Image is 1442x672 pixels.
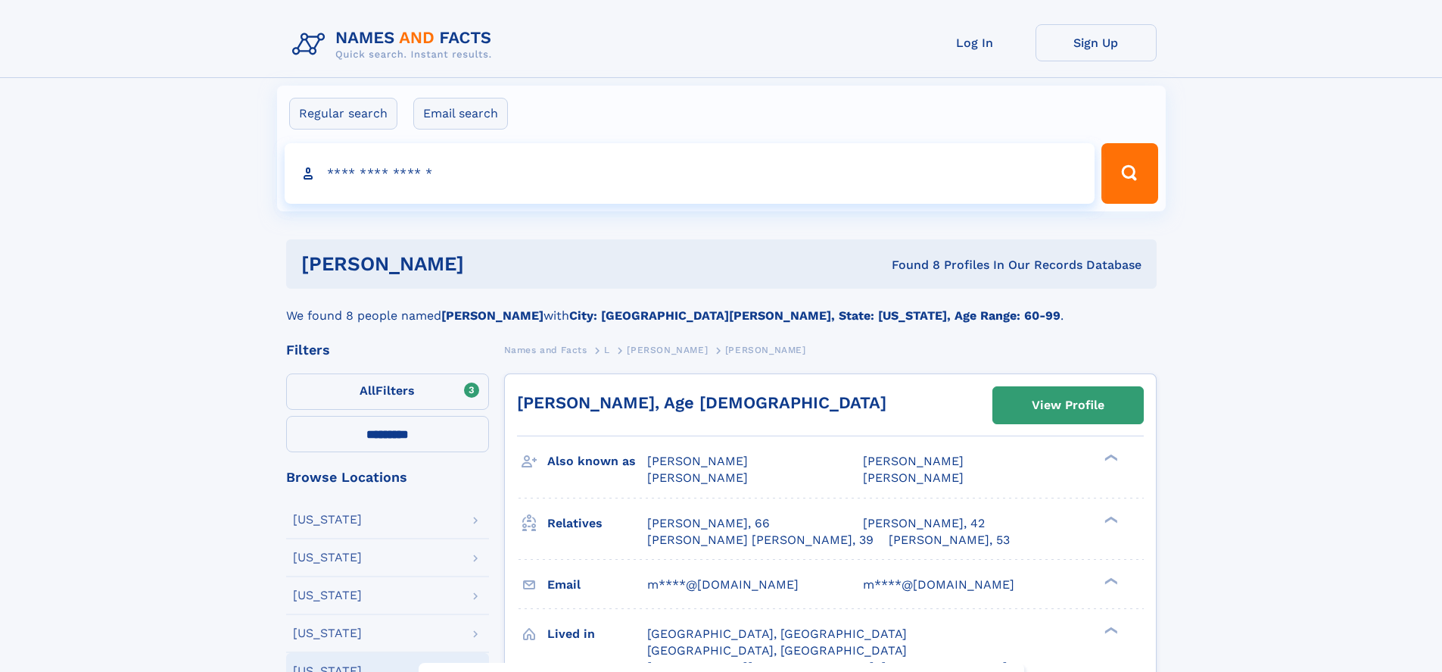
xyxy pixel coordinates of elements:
[293,514,362,526] div: [US_STATE]
[547,449,647,474] h3: Also known as
[286,24,504,65] img: Logo Names and Facts
[889,532,1010,549] a: [PERSON_NAME], 53
[360,383,375,398] span: All
[293,589,362,602] div: [US_STATE]
[1032,388,1104,423] div: View Profile
[604,345,610,355] span: L
[1101,625,1119,635] div: ❯
[647,532,874,549] a: [PERSON_NAME] [PERSON_NAME], 39
[547,511,647,536] h3: Relatives
[1101,514,1119,524] div: ❯
[289,98,397,130] label: Regular search
[517,393,886,412] a: [PERSON_NAME], Age [DEMOGRAPHIC_DATA]
[441,308,543,323] b: [PERSON_NAME]
[647,515,770,532] a: [PERSON_NAME], 66
[914,24,1036,61] a: Log In
[286,343,489,357] div: Filters
[293,552,362,564] div: [US_STATE]
[286,374,489,410] label: Filters
[1036,24,1157,61] a: Sign Up
[301,255,678,273] h1: [PERSON_NAME]
[647,470,748,485] span: [PERSON_NAME]
[647,454,748,468] span: [PERSON_NAME]
[863,470,964,485] span: [PERSON_NAME]
[627,340,708,359] a: [PERSON_NAME]
[647,627,907,641] span: [GEOGRAPHIC_DATA], [GEOGRAPHIC_DATA]
[604,340,610,359] a: L
[627,345,708,355] span: [PERSON_NAME]
[863,515,985,532] a: [PERSON_NAME], 42
[504,340,587,359] a: Names and Facts
[286,289,1157,325] div: We found 8 people named with .
[1101,143,1157,204] button: Search Button
[547,572,647,598] h3: Email
[413,98,508,130] label: Email search
[647,643,907,658] span: [GEOGRAPHIC_DATA], [GEOGRAPHIC_DATA]
[677,257,1141,273] div: Found 8 Profiles In Our Records Database
[547,621,647,647] h3: Lived in
[285,143,1095,204] input: search input
[293,627,362,639] div: [US_STATE]
[993,387,1143,424] a: View Profile
[569,308,1060,323] b: City: [GEOGRAPHIC_DATA][PERSON_NAME], State: [US_STATE], Age Range: 60-99
[863,454,964,468] span: [PERSON_NAME]
[725,345,806,355] span: [PERSON_NAME]
[286,470,489,484] div: Browse Locations
[1101,576,1119,586] div: ❯
[1101,453,1119,463] div: ❯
